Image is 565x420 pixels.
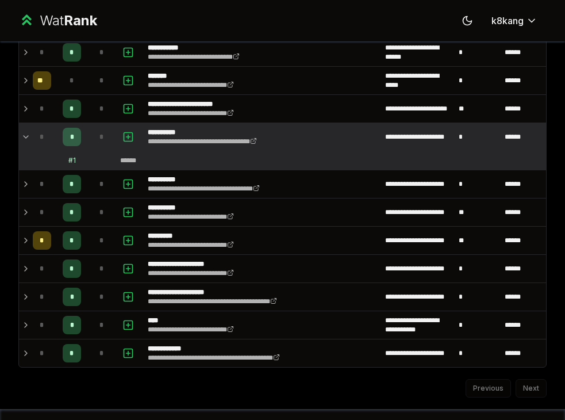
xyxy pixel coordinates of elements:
button: k8kang [482,10,547,31]
a: WatRank [18,12,97,30]
div: # 1 [68,156,76,165]
span: Rank [64,12,97,29]
span: k8kang [491,14,524,28]
div: Wat [40,12,97,30]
